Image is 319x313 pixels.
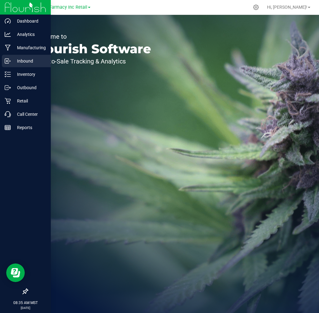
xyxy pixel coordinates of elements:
p: Flourish Software [33,43,151,55]
p: Outbound [11,84,48,91]
p: Reports [11,124,48,131]
p: Welcome to [33,33,151,40]
inline-svg: Outbound [5,85,11,91]
div: Manage settings [252,4,260,10]
inline-svg: Dashboard [5,18,11,24]
p: [DATE] [3,306,48,310]
p: Retail [11,97,48,105]
p: Call Center [11,111,48,118]
inline-svg: Call Center [5,111,11,117]
p: Seed-to-Sale Tracking & Analytics [33,58,151,64]
span: Globe Farmacy Inc Retail [36,5,87,10]
span: Hi, [PERSON_NAME]! [267,5,307,10]
inline-svg: Reports [5,124,11,131]
inline-svg: Manufacturing [5,45,11,51]
iframe: Resource center [6,263,25,282]
inline-svg: Inbound [5,58,11,64]
p: Inbound [11,57,48,65]
inline-svg: Analytics [5,31,11,37]
p: Inventory [11,71,48,78]
p: Analytics [11,31,48,38]
p: Dashboard [11,17,48,25]
inline-svg: Inventory [5,71,11,77]
p: 08:35 AM MST [3,300,48,306]
inline-svg: Retail [5,98,11,104]
p: Manufacturing [11,44,48,51]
